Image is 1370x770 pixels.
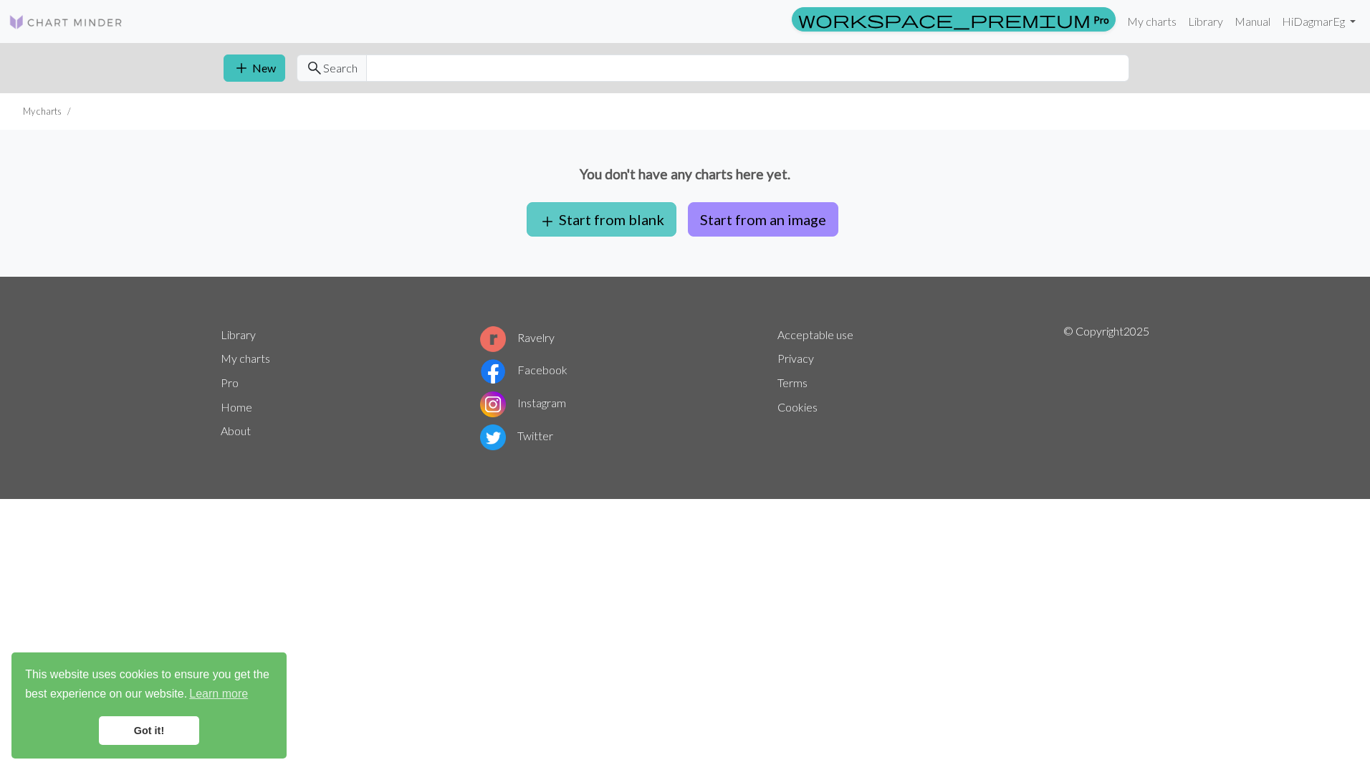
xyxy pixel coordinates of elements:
[224,54,285,82] button: New
[221,351,270,365] a: My charts
[792,7,1116,32] a: Pro
[233,58,250,78] span: add
[1121,7,1182,36] a: My charts
[187,683,250,705] a: learn more about cookies
[777,351,814,365] a: Privacy
[480,396,566,409] a: Instagram
[777,376,808,389] a: Terms
[777,328,853,341] a: Acceptable use
[1276,7,1361,36] a: HiDagmarEg
[539,211,556,232] span: add
[480,326,506,352] img: Ravelry logo
[480,391,506,417] img: Instagram logo
[480,358,506,384] img: Facebook logo
[9,14,123,31] img: Logo
[1182,7,1229,36] a: Library
[527,202,676,237] button: Start from blank
[798,9,1091,29] span: workspace_premium
[480,424,506,450] img: Twitter logo
[221,328,256,341] a: Library
[221,400,252,414] a: Home
[1229,7,1276,36] a: Manual
[688,202,838,237] button: Start from an image
[23,105,62,118] li: My charts
[221,424,251,437] a: About
[221,376,239,389] a: Pro
[682,211,844,224] a: Start from an image
[99,716,199,745] a: dismiss cookie message
[11,652,287,759] div: cookieconsent
[1063,323,1149,453] p: © Copyright 2025
[480,363,567,376] a: Facebook
[25,666,273,705] span: This website uses cookies to ensure you get the best experience on our website.
[480,429,553,442] a: Twitter
[777,400,818,414] a: Cookies
[480,331,555,344] a: Ravelry
[323,60,358,77] span: Search
[306,58,323,78] span: search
